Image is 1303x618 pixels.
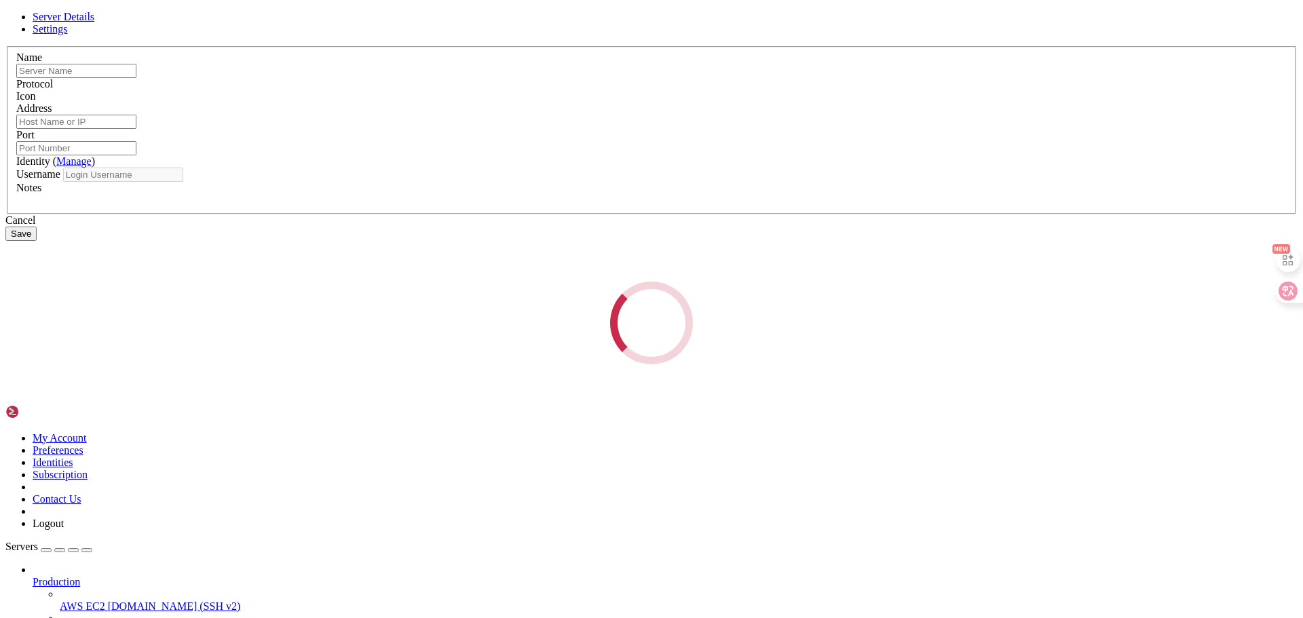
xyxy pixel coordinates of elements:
div: Cancel [5,214,1298,227]
a: Server Details [33,11,94,22]
label: Username [16,168,60,180]
span: Production [33,576,80,587]
input: Host Name or IP [16,115,136,129]
label: Port [16,129,35,140]
div: Loading... [596,267,707,378]
label: Icon [16,90,35,102]
label: Protocol [16,78,53,90]
a: Subscription [33,469,88,480]
input: Server Name [16,64,136,78]
label: Identity [16,155,95,167]
span: AWS EC2 [60,600,105,612]
label: Notes [16,182,41,193]
button: Save [5,227,37,241]
a: Identities [33,457,73,468]
a: Manage [56,155,92,167]
a: My Account [33,432,87,444]
a: Logout [33,518,64,529]
a: AWS EC2 [DOMAIN_NAME] (SSH v2) [60,600,1298,613]
img: Shellngn [5,405,83,419]
label: Address [16,102,52,114]
x-row: Connecting [TECHNICAL_ID]... [5,5,1127,17]
a: Servers [5,541,92,552]
span: [DOMAIN_NAME] (SSH v2) [108,600,241,612]
span: Servers [5,541,38,552]
label: Name [16,52,42,63]
input: Port Number [16,141,136,155]
span: ( ) [53,155,95,167]
li: AWS EC2 [DOMAIN_NAME] (SSH v2) [60,588,1298,613]
a: Settings [33,23,68,35]
a: Production [33,576,1298,588]
input: Login Username [63,168,183,182]
a: Contact Us [33,493,81,505]
div: (0, 1) [5,17,11,28]
a: Preferences [33,444,83,456]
